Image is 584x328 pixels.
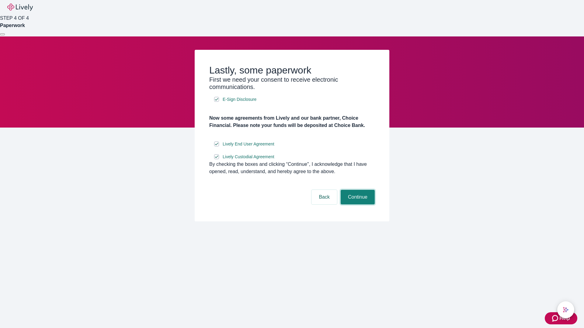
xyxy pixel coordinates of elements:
[545,312,577,324] button: Zendesk support iconHelp
[223,141,274,147] span: Lively End User Agreement
[221,153,276,161] a: e-sign disclosure document
[209,161,375,175] div: By checking the boxes and clicking “Continue", I acknowledge that I have opened, read, understand...
[223,154,274,160] span: Lively Custodial Agreement
[563,307,569,313] svg: Lively AI Assistant
[552,315,559,322] svg: Zendesk support icon
[209,76,375,91] h3: First we need your consent to receive electronic communications.
[311,190,337,204] button: Back
[341,190,375,204] button: Continue
[557,301,574,318] button: chat
[221,96,258,103] a: e-sign disclosure document
[559,315,570,322] span: Help
[7,4,33,11] img: Lively
[209,64,375,76] h2: Lastly, some paperwork
[209,114,375,129] h4: Now some agreements from Lively and our bank partner, Choice Financial. Please note your funds wi...
[223,96,256,103] span: E-Sign Disclosure
[221,140,276,148] a: e-sign disclosure document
